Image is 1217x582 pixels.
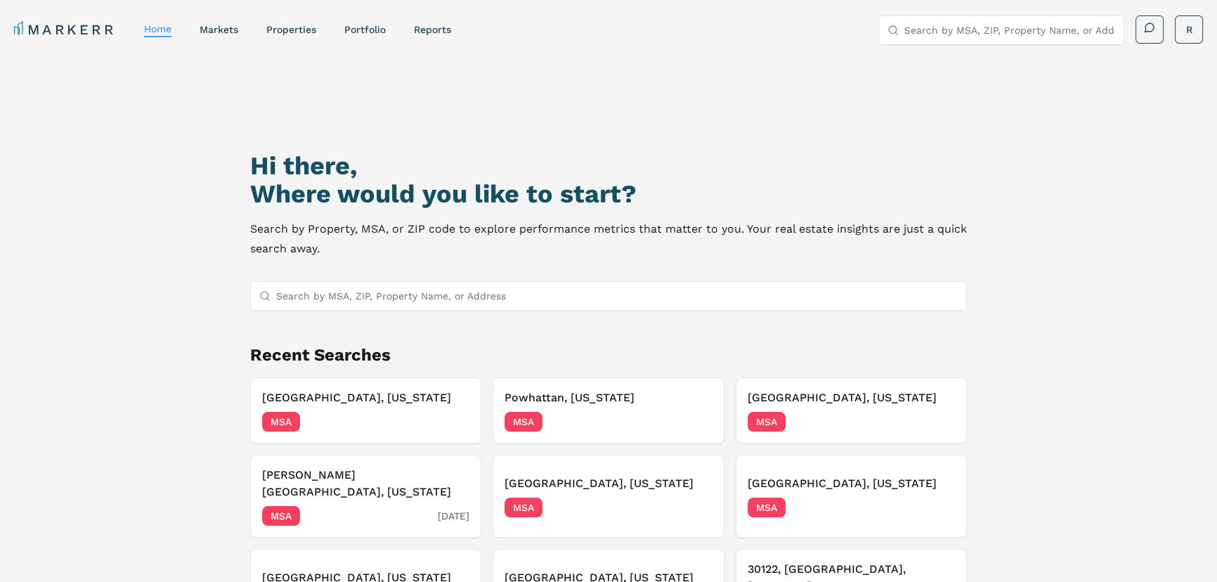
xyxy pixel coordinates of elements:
[505,412,542,432] span: MSA
[505,389,712,406] h3: Powhattan, [US_STATE]
[736,455,967,538] button: [GEOGRAPHIC_DATA], [US_STATE]MSA[DATE]
[736,377,967,444] button: [GEOGRAPHIC_DATA], [US_STATE]MSA[DATE]
[505,498,542,517] span: MSA
[200,24,238,35] a: markets
[748,475,955,492] h3: [GEOGRAPHIC_DATA], [US_STATE]
[505,475,712,492] h3: [GEOGRAPHIC_DATA], [US_STATE]
[250,455,481,538] button: [PERSON_NAME][GEOGRAPHIC_DATA], [US_STATE]MSA[DATE]
[681,500,712,515] span: [DATE]
[493,377,724,444] button: Powhattan, [US_STATE]MSA[DATE]
[748,412,786,432] span: MSA
[904,16,1115,44] input: Search by MSA, ZIP, Property Name, or Address
[681,415,712,429] span: [DATE]
[923,415,955,429] span: [DATE]
[250,219,967,259] p: Search by Property, MSA, or ZIP code to explore performance metrics that matter to you. Your real...
[250,344,967,366] h2: Recent Searches
[438,415,469,429] span: [DATE]
[266,24,316,35] a: properties
[923,500,955,515] span: [DATE]
[250,377,481,444] button: [GEOGRAPHIC_DATA], [US_STATE]MSA[DATE]
[144,23,171,34] a: home
[250,152,967,180] h1: Hi there,
[262,389,469,406] h3: [GEOGRAPHIC_DATA], [US_STATE]
[262,467,469,500] h3: [PERSON_NAME][GEOGRAPHIC_DATA], [US_STATE]
[262,412,300,432] span: MSA
[14,20,116,39] a: MARKERR
[493,455,724,538] button: [GEOGRAPHIC_DATA], [US_STATE]MSA[DATE]
[250,180,967,208] h2: Where would you like to start?
[344,24,386,35] a: Portfolio
[748,389,955,406] h3: [GEOGRAPHIC_DATA], [US_STATE]
[748,498,786,517] span: MSA
[1175,15,1203,44] button: R
[262,506,300,526] span: MSA
[276,282,958,310] input: Search by MSA, ZIP, Property Name, or Address
[414,24,451,35] a: reports
[1186,22,1192,37] span: R
[438,509,469,523] span: [DATE]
